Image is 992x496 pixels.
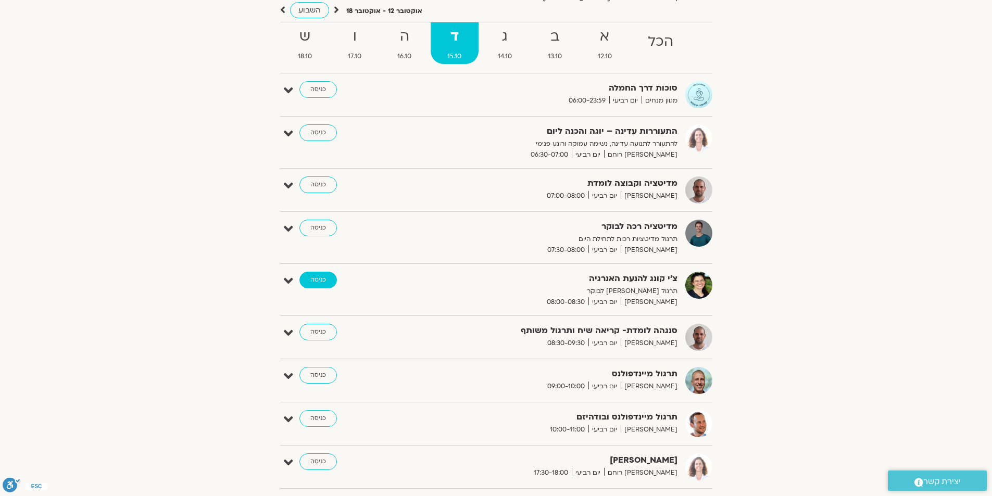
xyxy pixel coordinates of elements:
strong: [PERSON_NAME] [422,453,677,467]
span: יום רביעי [588,190,621,201]
span: מגוון מנחים [642,95,677,106]
span: 14.10 [481,51,529,62]
a: ה16.10 [381,22,429,64]
a: ש18.10 [281,22,329,64]
span: יום רביעי [588,297,621,308]
span: 08:30-09:30 [544,338,588,349]
span: השבוע [298,5,321,15]
strong: התעוררות עדינה – יוגה והכנה ליום [422,124,677,138]
a: ב13.10 [531,22,579,64]
span: [PERSON_NAME] רוחם [604,467,677,478]
strong: סנגהה לומדת- קריאה שיח ותרגול משותף [422,324,677,338]
span: 16.10 [381,51,429,62]
span: יום רביעי [588,424,621,435]
a: יצירת קשר [888,470,987,491]
strong: ג [481,25,529,48]
a: כניסה [299,124,337,141]
a: ו17.10 [331,22,379,64]
span: [PERSON_NAME] רוחם [604,149,677,160]
p: להתעורר לתנועה עדינה, נשימה עמוקה ורוגע פנימי [422,138,677,149]
a: כניסה [299,176,337,193]
span: 07:00-08:00 [543,190,588,201]
a: ד15.10 [431,22,479,64]
span: [PERSON_NAME] [621,338,677,349]
strong: ד [431,25,479,48]
a: הכל [631,22,690,64]
span: יום רביעי [609,95,642,106]
strong: מדיטציה רכה לבוקר [422,220,677,234]
a: א12.10 [581,22,629,64]
span: 06:00-23:59 [565,95,609,106]
strong: ה [381,25,429,48]
a: ג14.10 [481,22,529,64]
a: כניסה [299,324,337,340]
span: 15.10 [431,51,479,62]
span: 18.10 [281,51,329,62]
span: [PERSON_NAME] [621,424,677,435]
span: [PERSON_NAME] [621,381,677,392]
span: יום רביעי [588,381,621,392]
a: כניסה [299,220,337,236]
strong: א [581,25,629,48]
span: [PERSON_NAME] [621,190,677,201]
strong: תרגול מיינדפולנס [422,367,677,381]
span: 08:00-08:30 [543,297,588,308]
strong: סוכות דרך החמלה [422,81,677,95]
a: כניסה [299,272,337,288]
p: תרגול [PERSON_NAME] לבוקר [422,286,677,297]
span: יום רביעי [572,149,604,160]
span: 17:30-18:00 [530,467,572,478]
span: 17.10 [331,51,379,62]
strong: הכל [631,30,690,54]
span: יום רביעי [588,245,621,256]
a: כניסה [299,367,337,384]
a: כניסה [299,81,337,98]
a: כניסה [299,453,337,470]
span: [PERSON_NAME] [621,245,677,256]
span: 10:00-11:00 [546,424,588,435]
strong: תרגול מיינדפולנס ובודהיזם [422,410,677,424]
p: אוקטובר 12 - אוקטובר 18 [346,6,422,17]
strong: ב [531,25,579,48]
strong: מדיטציה וקבוצה לומדת [422,176,677,190]
strong: ש [281,25,329,48]
a: כניסה [299,410,337,427]
span: [PERSON_NAME] [621,297,677,308]
a: השבוע [290,2,329,18]
span: יצירת קשר [923,475,961,489]
p: תרגול מדיטציות רכות לתחילת היום [422,234,677,245]
span: 07:30-08:00 [544,245,588,256]
span: 12.10 [581,51,629,62]
span: 09:00-10:00 [544,381,588,392]
span: 13.10 [531,51,579,62]
span: יום רביעי [588,338,621,349]
span: יום רביעי [572,467,604,478]
strong: ו [331,25,379,48]
span: 06:30-07:00 [527,149,572,160]
strong: צ'י קונג להנעת האנרגיה [422,272,677,286]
